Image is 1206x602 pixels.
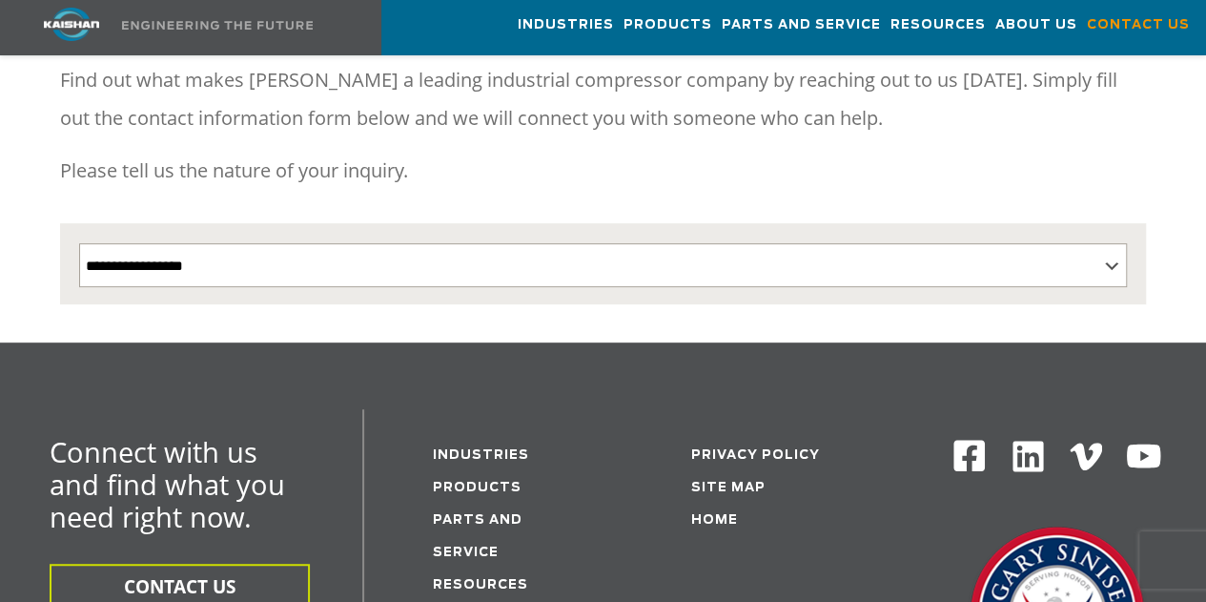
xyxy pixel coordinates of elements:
img: Engineering the future [122,21,313,30]
p: If you want to learn more about us and what we can do for you, our team is happy to answer any qu... [60,23,1147,137]
span: Industries [518,14,614,36]
a: Privacy Policy [690,449,819,462]
a: Site Map [690,482,765,494]
img: Facebook [951,438,987,473]
a: Resources [433,579,528,592]
span: Connect with us and find what you need right now. [50,433,285,535]
span: Products [623,14,712,36]
a: Industries [433,449,529,462]
span: About Us [995,14,1077,36]
img: Vimeo [1070,443,1102,470]
span: Contact Us [1087,14,1190,36]
p: Please tell us the nature of your inquiry. [60,152,1147,190]
a: Parts and service [433,514,522,559]
a: Products [433,482,521,494]
span: Resources [890,14,986,36]
img: Youtube [1125,438,1162,475]
a: Home [690,514,737,527]
img: Linkedin [1010,438,1047,475]
span: Parts and Service [722,14,881,36]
